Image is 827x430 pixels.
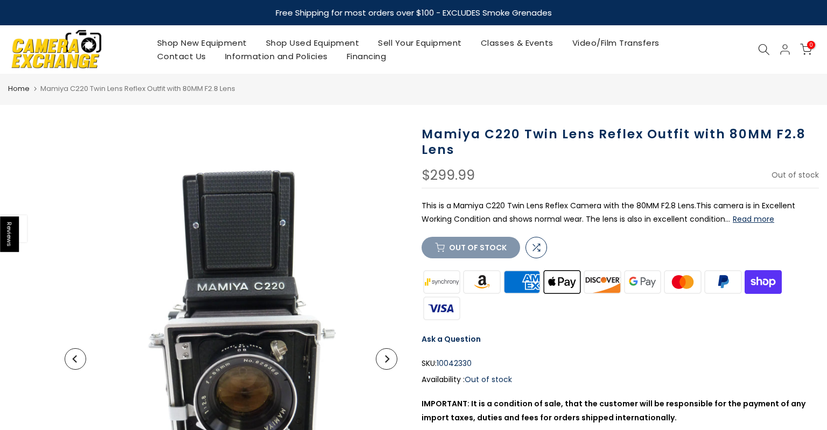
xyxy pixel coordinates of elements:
[337,50,396,63] a: Financing
[422,199,819,226] p: This is a Mamiya C220 Twin Lens Reflex Camera with the 80MM F2.8 Lens.This camera is in Excellent...
[422,357,819,370] div: SKU:
[148,36,256,50] a: Shop New Equipment
[276,7,552,18] strong: Free Shipping for most orders over $100 - EXCLUDES Smoke Grenades
[772,170,819,180] span: Out of stock
[502,269,542,295] img: american express
[462,269,502,295] img: amazon payments
[65,348,86,370] button: Previous
[465,374,512,385] span: Out of stock
[256,36,369,50] a: Shop Used Equipment
[422,373,819,386] div: Availability :
[422,126,819,158] h1: Mamiya C220 Twin Lens Reflex Outfit with 80MM F2.8 Lens
[8,83,30,94] a: Home
[733,214,774,224] button: Read more
[703,269,744,295] img: paypal
[563,36,669,50] a: Video/Film Transfers
[422,334,481,344] a: Ask a Question
[40,83,235,94] span: Mamiya C220 Twin Lens Reflex Outfit with 80MM F2.8 Lens
[583,269,623,295] img: discover
[422,398,805,422] strong: IMPORTANT: It is a condition of sale, that the customer will be responsible for the payment of an...
[422,269,462,295] img: synchrony
[437,357,472,370] span: 10042330
[422,295,462,322] img: visa
[369,36,472,50] a: Sell Your Equipment
[800,44,812,55] a: 0
[422,168,475,182] div: $299.99
[215,50,337,63] a: Information and Policies
[542,269,583,295] img: apple pay
[376,348,397,370] button: Next
[743,269,783,295] img: shopify pay
[471,36,563,50] a: Classes & Events
[622,269,663,295] img: google pay
[807,41,815,49] span: 0
[148,50,215,63] a: Contact Us
[663,269,703,295] img: master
